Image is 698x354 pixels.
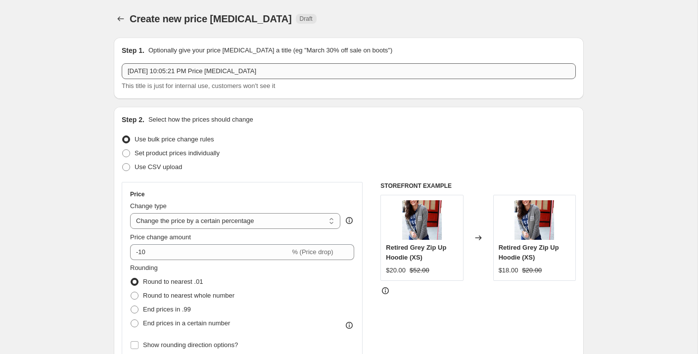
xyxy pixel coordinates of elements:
[522,265,542,275] strike: $20.00
[130,13,292,24] span: Create new price [MEDICAL_DATA]
[122,115,144,125] h2: Step 2.
[114,12,128,26] button: Price change jobs
[135,149,220,157] span: Set product prices individually
[122,63,576,79] input: 30% off holiday sale
[130,202,167,210] span: Change type
[148,45,392,55] p: Optionally give your price [MEDICAL_DATA] a title (eg "March 30% off sale on boots")
[130,244,290,260] input: -15
[380,182,576,190] h6: STOREFRONT EXAMPLE
[386,244,446,261] span: Retired Grey Zip Up Hoodie (XS)
[300,15,313,23] span: Draft
[386,265,406,275] div: $20.00
[143,278,203,285] span: Round to nearest .01
[143,292,234,299] span: Round to nearest whole number
[130,264,158,271] span: Rounding
[130,233,191,241] span: Price change amount
[135,135,214,143] span: Use bulk price change rules
[499,265,518,275] div: $18.00
[148,115,253,125] p: Select how the prices should change
[344,216,354,225] div: help
[292,248,333,256] span: % (Price drop)
[499,244,559,261] span: Retired Grey Zip Up Hoodie (XS)
[143,319,230,327] span: End prices in a certain number
[122,45,144,55] h2: Step 1.
[410,265,429,275] strike: $52.00
[143,306,191,313] span: End prices in .99
[130,190,144,198] h3: Price
[514,200,554,240] img: DB700C4D-9386-448B-A1A1-82A27D822481_1_201_a_80x.jpg
[402,200,442,240] img: DB700C4D-9386-448B-A1A1-82A27D822481_1_201_a_80x.jpg
[135,163,182,171] span: Use CSV upload
[122,82,275,89] span: This title is just for internal use, customers won't see it
[143,341,238,349] span: Show rounding direction options?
